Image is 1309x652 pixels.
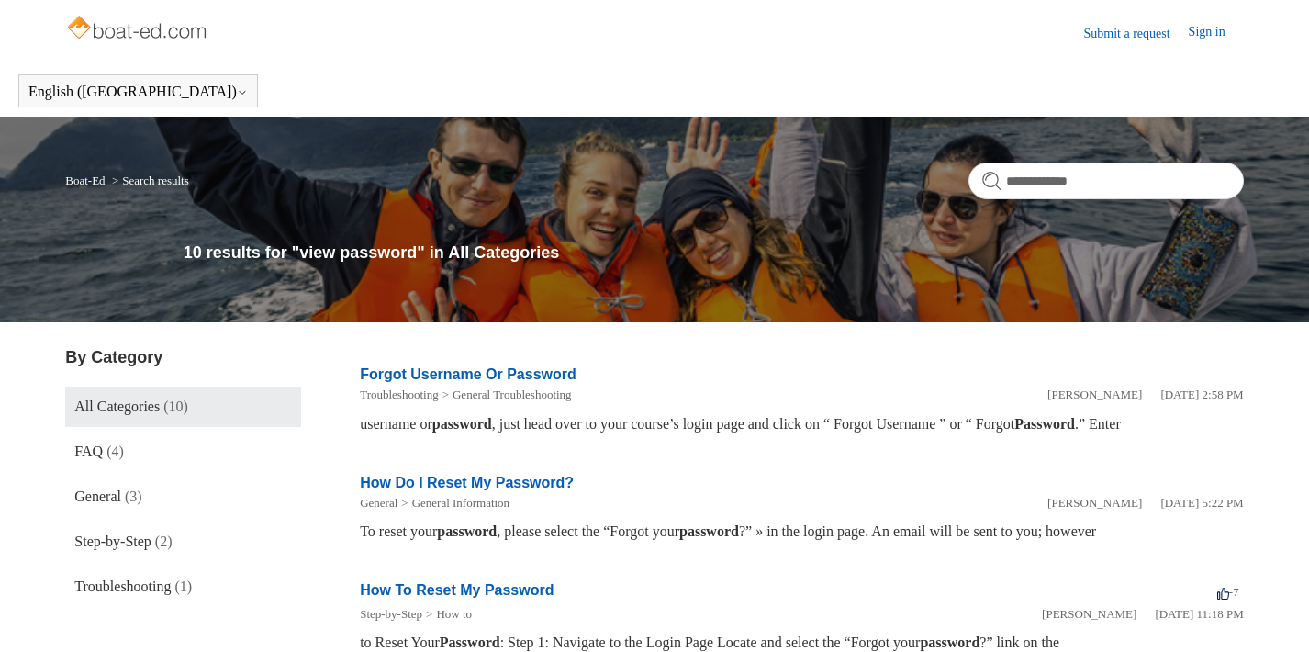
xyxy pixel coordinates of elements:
[440,635,500,650] em: Password
[1217,585,1239,599] span: -7
[1047,494,1142,512] li: [PERSON_NAME]
[28,84,248,100] button: English ([GEOGRAPHIC_DATA])
[360,494,397,512] li: General
[65,11,211,48] img: Boat-Ed Help Center home page
[360,521,1244,543] div: To reset your , please select the “Forgot your ?” » in the login page. An email will be sent to y...
[65,174,105,187] a: Boat-Ed
[1160,388,1243,401] time: 05/20/2025, 14:58
[163,399,188,414] span: (10)
[74,399,160,414] span: All Categories
[1047,386,1142,404] li: [PERSON_NAME]
[1014,416,1075,432] em: Password
[360,388,438,401] a: Troubleshooting
[1042,605,1136,624] li: [PERSON_NAME]
[439,386,572,404] li: General Troubleshooting
[125,489,142,504] span: (3)
[432,416,492,432] em: password
[74,579,171,594] span: Troubleshooting
[453,388,572,401] a: General Troubleshooting
[74,534,151,549] span: Step-by-Step
[437,523,497,539] em: password
[108,174,189,187] li: Search results
[968,163,1244,199] input: Search
[360,605,422,624] li: Step-by-Step
[65,567,301,607] a: Troubleshooting (1)
[74,489,121,504] span: General
[65,174,108,187] li: Boat-Ed
[184,241,1244,265] h1: 10 results for "view password" in All Categories
[65,477,301,517] a: General (3)
[175,579,193,594] span: (1)
[1155,607,1243,621] time: 03/13/2022, 23:18
[65,345,301,370] h3: By Category
[422,605,472,624] li: How to
[65,522,301,562] a: Step-by-Step (2)
[1189,22,1244,44] a: Sign in
[397,494,509,512] li: General Information
[920,635,979,650] em: password
[360,413,1244,435] div: username or , just head over to your course’s login page and click on “ Forgot Username ” or “ Fo...
[436,607,472,621] a: How to
[360,366,576,382] a: Forgot Username Or Password
[1160,496,1243,510] time: 01/05/2024, 17:22
[1084,24,1189,43] a: Submit a request
[360,607,422,621] a: Step-by-Step
[360,582,554,598] a: How To Reset My Password
[65,387,301,427] a: All Categories (10)
[412,496,509,510] a: General Information
[360,496,397,510] a: General
[360,475,574,490] a: How Do I Reset My Password?
[65,432,301,472] a: FAQ (4)
[155,534,173,549] span: (2)
[360,386,438,404] li: Troubleshooting
[679,523,739,539] em: password
[106,444,124,459] span: (4)
[74,444,103,459] span: FAQ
